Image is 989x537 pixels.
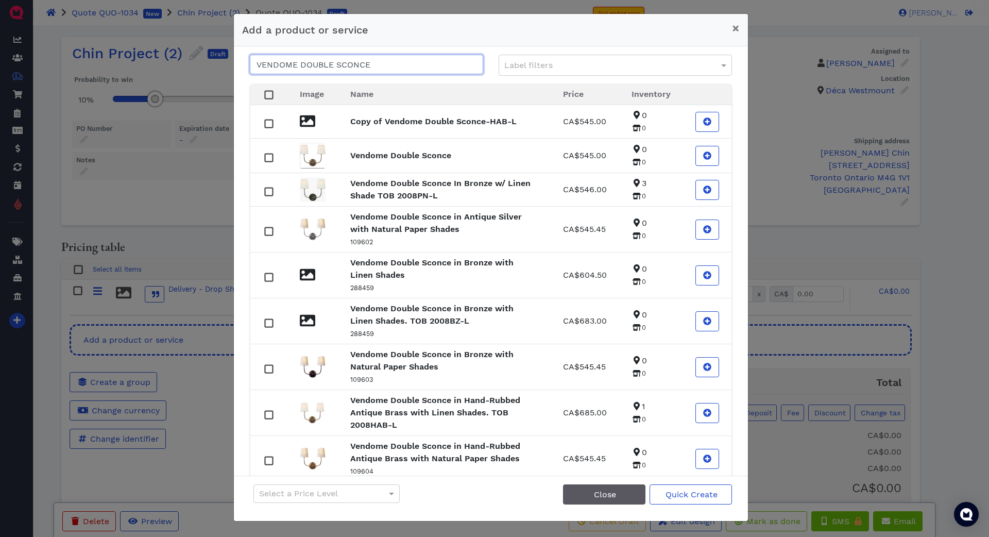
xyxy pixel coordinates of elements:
[563,150,606,160] span: CA$545.00
[350,150,451,160] strong: Vendome Double Sconce
[350,178,531,200] strong: Vendome Double Sconce In Bronze w/ Linen Shade TOB 2008PN-L
[563,454,606,463] span: CA$545.45
[350,376,373,383] small: 109603
[632,356,647,365] span: 0
[632,110,647,120] span: 0
[695,403,719,423] button: Add Vendome Double Sconce in Hand-Rubbed Antique Brass with Linen Shades. TOB 2008HAB-L
[632,324,646,331] span: 0
[632,401,645,411] span: 1
[563,224,606,234] span: CA$545.45
[563,184,607,194] span: CA$546.00
[563,408,607,417] span: CA$685.00
[350,238,373,246] small: 109602
[350,284,374,292] small: 288459
[563,484,645,505] button: Close
[350,116,517,126] strong: Copy of Vendome Double Sconce-HAB-L
[254,485,400,502] div: Select a Price Level
[632,264,647,274] span: 0
[300,401,326,424] img: Screenshot 2024-05-13 at 17.52.42.png
[632,415,646,423] span: 0
[695,357,719,377] button: Add Vendome Double Sconce in Bronze with Natural Paper Shades
[632,192,646,200] span: 0
[350,467,373,475] small: 109604
[300,446,326,472] img: jjtwgu0rc3brlxvwennf
[563,270,607,280] span: CA$604.50
[300,177,326,202] img: 82BBC632-A220-4B70-B4BC-2EEF460C7417.jpeg
[695,146,719,166] button: Add Vendome Double Sconce
[632,278,646,286] span: 0
[563,116,606,126] span: CA$545.00
[632,447,647,457] span: 0
[632,89,671,99] span: Inventory
[350,441,520,463] strong: Vendome Double Sconce in Hand-Rubbed Antique Brass with Natural Paper Shades
[632,310,647,320] span: 0
[632,232,646,240] span: 0
[350,89,373,99] span: Name
[300,89,324,99] span: Image
[650,484,732,505] button: Quick Create
[724,14,748,43] button: Close
[250,55,483,74] input: Search for a product or service...
[632,178,646,188] span: 3
[350,212,522,234] strong: Vendome Double Sconce in Antique Silver with Natural Paper Shades
[632,158,646,166] span: 0
[300,143,326,169] img: Screenshot 2023-03-28 at 7.28.57 AM.png
[732,21,740,36] span: ×
[954,502,979,527] div: Open Intercom Messenger
[695,220,719,240] button: Add Vendome Double Sconce in Antique Silver with Natural Paper Shades
[632,124,646,132] span: 0
[695,112,719,132] button: Add Copy of Vendome Double Sconce-HAB-L
[300,354,326,380] img: tbiaf6rmzuy799lnhjog
[632,144,647,154] span: 0
[563,316,607,326] span: CA$683.00
[592,490,616,499] span: Close
[242,24,368,36] span: Add a product or service
[350,258,514,280] strong: Vendome Double Sconce in Bronze with Linen Shades
[695,180,719,200] button: Add Vendome Double Sconce In Bronze w/ Linen Shade TOB 2008PN-L
[664,490,718,499] span: Quick Create
[350,304,514,326] strong: Vendome Double Sconce in Bronze with Linen Shades. TOB 2008BZ-L
[350,395,520,430] strong: Vendome Double Sconce in Hand-Rubbed Antique Brass with Linen Shades. TOB 2008HAB-L
[350,330,374,338] small: 288459
[632,461,646,469] span: 0
[695,311,719,331] button: Add Vendome Double Sconce in Bronze with Linen Shades. TOB 2008BZ-L
[695,265,719,286] button: Add Vendome Double Sconce in Bronze with Linen Shades
[499,55,731,75] div: Label filters
[300,216,326,242] img: y3dgkk0sxexbitakrnk7
[563,89,584,99] span: Price
[563,362,606,372] span: CA$545.45
[632,370,646,377] span: 0
[350,349,514,372] strong: Vendome Double Sconce in Bronze with Natural Paper Shades
[632,218,647,228] span: 0
[695,449,719,469] button: Add Vendome Double Sconce in Hand-Rubbed Antique Brass with Natural Paper Shades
